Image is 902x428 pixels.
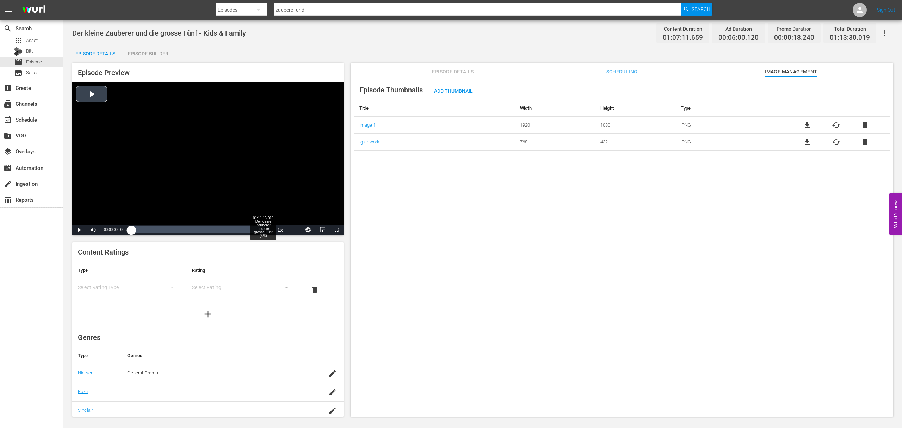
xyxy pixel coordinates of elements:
a: Sign Out [877,7,895,13]
button: Mute [86,225,100,235]
div: Progress Bar [131,226,270,233]
span: 01:13:30.019 [830,34,870,42]
div: Content Duration [663,24,703,34]
span: VOD [4,132,12,140]
button: Playback Rate [273,225,287,235]
span: Genres [78,333,100,342]
a: lg-artwork [359,139,379,145]
span: Channels [4,100,12,108]
button: Fullscreen [329,225,344,235]
div: Video Player [72,82,344,235]
span: Asset [14,36,23,45]
th: Type [72,262,186,279]
td: .PNG [675,134,783,151]
th: Height [595,100,675,117]
span: delete [310,286,319,294]
span: Episode Preview [78,68,130,77]
span: Der kleine Zauberer und die grosse Fünf - Kids & Family [72,29,246,37]
span: Schedule [4,116,12,124]
button: Picture-in-Picture [315,225,329,235]
span: Overlays [4,147,12,156]
span: 00:06:00.120 [718,34,759,42]
th: Type [72,347,122,364]
button: Episode Builder [122,45,174,59]
th: Rating [186,262,301,279]
div: Episode Details [69,45,122,62]
span: Episode Details [426,67,479,76]
span: Automation [4,164,12,172]
span: menu [4,6,13,14]
span: Scheduling [595,67,648,76]
span: Search [692,3,710,16]
th: Width [515,100,595,117]
div: Ad Duration [718,24,759,34]
button: Episode Details [69,45,122,59]
td: 1080 [595,117,675,134]
span: Series [26,69,39,76]
span: Create [4,84,12,92]
td: 432 [595,134,675,151]
a: Sinclair [78,408,93,413]
button: Add Thumbnail [428,84,478,97]
table: simple table [72,262,344,301]
span: Add Thumbnail [428,88,478,94]
button: cached [832,138,840,146]
a: file_download [803,138,811,146]
a: Roku [78,389,88,394]
span: Episode [26,59,42,66]
button: Play [72,225,86,235]
span: Episode [14,58,23,66]
button: delete [306,281,323,298]
td: 1920 [515,117,595,134]
td: 768 [515,134,595,151]
img: ans4CAIJ8jUAAAAAAAAAAAAAAAAAAAAAAAAgQb4GAAAAAAAAAAAAAAAAAAAAAAAAJMjXAAAAAAAAAAAAAAAAAAAAAAAAgAT5G... [17,2,51,18]
span: 01:07:11.659 [663,34,703,42]
span: 00:00:18.240 [774,34,814,42]
span: Reports [4,196,12,204]
span: Bits [26,48,34,55]
button: Open Feedback Widget [889,193,902,235]
a: Nielsen [78,370,93,375]
td: .PNG [675,117,783,134]
button: Jump To Time [301,225,315,235]
button: Search [681,3,712,16]
a: Image 1 [359,122,376,128]
th: Genres [122,347,314,364]
span: Search [4,24,12,33]
span: Ingestion [4,180,12,188]
div: Episode Builder [122,45,174,62]
span: Series [14,69,23,77]
div: Total Duration [830,24,870,34]
button: cached [832,121,840,129]
span: 00:00:00.000 [104,228,124,232]
span: Asset [26,37,38,44]
div: Bits [14,47,23,56]
button: delete [861,121,869,129]
button: delete [861,138,869,146]
span: Episode Thumbnails [360,86,423,94]
th: Title [354,100,515,117]
div: Promo Duration [774,24,814,34]
a: file_download [803,121,811,129]
span: Image Management [765,67,817,76]
th: Type [675,100,783,117]
span: Content Ratings [78,248,129,256]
